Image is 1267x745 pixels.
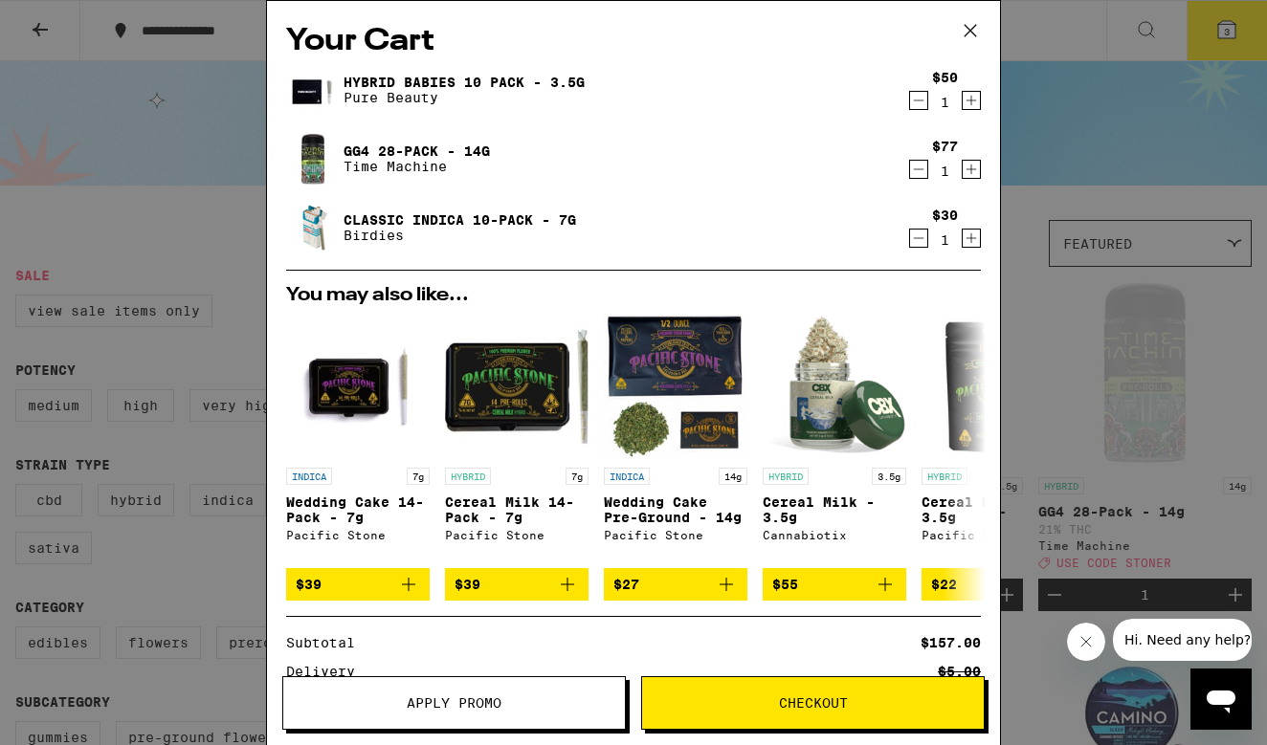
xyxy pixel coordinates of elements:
img: Pacific Stone - Cereal Milk 14-Pack - 7g [445,315,589,458]
div: $5.00 [938,665,981,678]
button: Add to bag [604,568,747,601]
p: HYBRID [445,468,491,485]
div: Delivery [286,665,368,678]
a: Hybrid Babies 10 Pack - 3.5g [344,75,585,90]
span: $39 [455,577,480,592]
p: HYBRID [763,468,809,485]
div: 1 [932,95,958,110]
div: $50 [932,70,958,85]
img: Hybrid Babies 10 Pack - 3.5g [286,63,340,117]
a: GG4 28-Pack - 14g [344,143,490,159]
a: Open page for Wedding Cake Pre-Ground - 14g from Pacific Stone [604,315,747,568]
span: $27 [613,577,639,592]
span: Checkout [779,696,848,710]
iframe: Message from company [1113,619,1252,661]
div: 1 [932,232,958,248]
button: Checkout [641,676,985,730]
button: Increment [962,91,981,110]
div: Pacific Stone [922,529,1065,541]
span: $22 [931,577,957,592]
h2: Your Cart [286,20,981,63]
p: 7g [566,468,589,485]
button: Add to bag [445,568,589,601]
p: HYBRID [922,468,967,485]
div: $77 [932,139,958,154]
span: Apply Promo [407,696,501,710]
p: INDICA [604,468,650,485]
p: Cereal Milk - 3.5g [763,494,906,525]
button: Increment [962,229,981,248]
a: Open page for Wedding Cake 14-Pack - 7g from Pacific Stone [286,315,430,568]
a: Open page for Cereal Milk - 3.5g from Pacific Stone [922,315,1065,568]
span: $39 [296,577,322,592]
p: Birdies [344,228,576,243]
p: 14g [719,468,747,485]
img: Pacific Stone - Wedding Cake Pre-Ground - 14g [604,315,747,458]
div: Subtotal [286,636,368,649]
button: Decrement [909,91,928,110]
iframe: Close message [1067,623,1105,661]
img: Cannabiotix - Cereal Milk - 3.5g [763,315,906,458]
div: Pacific Stone [445,529,589,541]
span: $55 [772,577,798,592]
p: Cereal Milk - 3.5g [922,494,1065,525]
p: 7g [407,468,430,485]
div: $30 [932,208,958,223]
button: Increment [962,160,981,179]
div: Pacific Stone [604,529,747,541]
img: GG4 28-Pack - 14g [286,132,340,186]
p: Wedding Cake 14-Pack - 7g [286,494,430,525]
img: Classic Indica 10-Pack - 7g [286,201,340,254]
div: Cannabiotix [763,529,906,541]
div: 1 [932,164,958,179]
a: Classic Indica 10-Pack - 7g [344,212,576,228]
p: Wedding Cake Pre-Ground - 14g [604,494,747,525]
button: Decrement [909,229,928,248]
a: Open page for Cereal Milk - 3.5g from Cannabiotix [763,315,906,568]
button: Decrement [909,160,928,179]
div: Pacific Stone [286,529,430,541]
p: Time Machine [344,159,490,174]
a: Open page for Cereal Milk 14-Pack - 7g from Pacific Stone [445,315,589,568]
p: Pure Beauty [344,90,585,105]
iframe: Button to launch messaging window [1190,668,1252,730]
img: Pacific Stone - Cereal Milk - 3.5g [922,315,1065,458]
button: Add to bag [922,568,1065,601]
button: Add to bag [286,568,430,601]
button: Apply Promo [282,676,626,730]
h2: You may also like... [286,286,981,305]
p: Cereal Milk 14-Pack - 7g [445,494,589,525]
button: Add to bag [763,568,906,601]
p: 3.5g [872,468,906,485]
div: $157.00 [921,636,981,649]
img: Pacific Stone - Wedding Cake 14-Pack - 7g [286,315,430,458]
